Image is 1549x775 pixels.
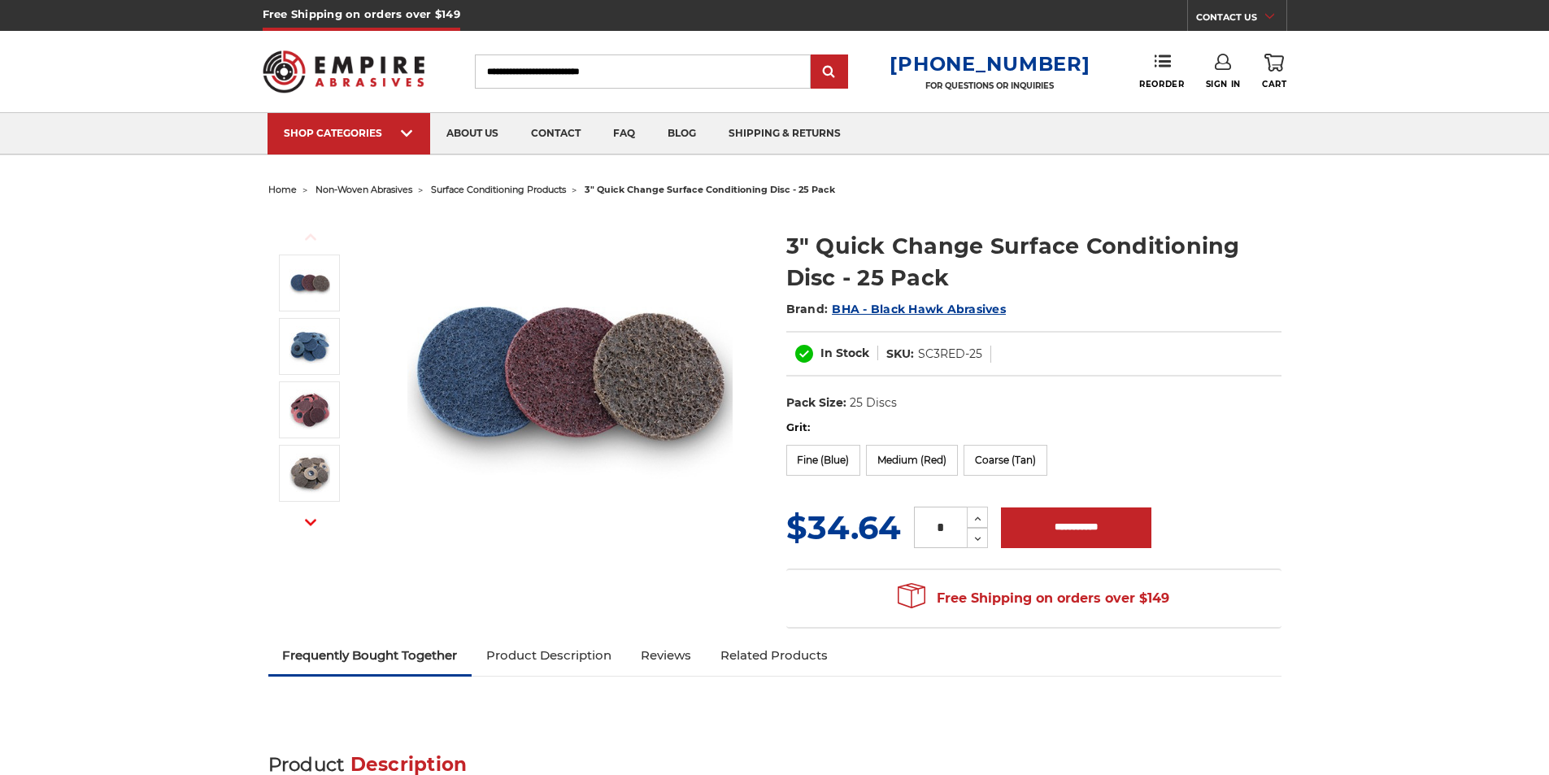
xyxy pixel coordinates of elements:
[284,127,414,139] div: SHOP CATEGORIES
[786,394,846,411] dt: Pack Size:
[315,184,412,195] a: non-woven abrasives
[431,184,566,195] a: surface conditioning products
[291,220,330,255] button: Previous
[1139,54,1184,89] a: Reorder
[263,40,425,103] img: Empire Abrasives
[291,505,330,540] button: Next
[407,213,733,538] img: 3-inch surface conditioning quick change disc by Black Hawk Abrasives
[813,56,846,89] input: Submit
[651,113,712,155] a: blog
[1262,54,1286,89] a: Cart
[786,420,1281,436] label: Grit:
[712,113,857,155] a: shipping & returns
[289,390,330,430] img: 3-inch medium red surface conditioning quick change disc for versatile metalwork, 25 pack
[268,184,297,195] a: home
[820,346,869,360] span: In Stock
[626,638,706,673] a: Reviews
[850,394,897,411] dd: 25 Discs
[786,507,901,547] span: $34.64
[918,346,982,363] dd: SC3RED-25
[289,263,330,303] img: 3-inch surface conditioning quick change disc by Black Hawk Abrasives
[597,113,651,155] a: faq
[472,638,626,673] a: Product Description
[268,638,472,673] a: Frequently Bought Together
[515,113,597,155] a: contact
[898,582,1169,615] span: Free Shipping on orders over $149
[706,638,842,673] a: Related Products
[890,52,1090,76] a: [PHONE_NUMBER]
[430,113,515,155] a: about us
[289,453,330,494] img: 3-inch coarse tan surface conditioning quick change disc for light finishing tasks, 25 pack
[832,302,1006,316] a: BHA - Black Hawk Abrasives
[1206,79,1241,89] span: Sign In
[890,81,1090,91] p: FOR QUESTIONS OR INQUIRIES
[585,184,835,195] span: 3" quick change surface conditioning disc - 25 pack
[289,326,330,367] img: 3-inch fine blue surface conditioning quick change disc for metal finishing, 25 pack
[886,346,914,363] dt: SKU:
[786,230,1281,294] h1: 3" Quick Change Surface Conditioning Disc - 25 Pack
[1196,8,1286,31] a: CONTACT US
[786,302,829,316] span: Brand:
[1262,79,1286,89] span: Cart
[1139,79,1184,89] span: Reorder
